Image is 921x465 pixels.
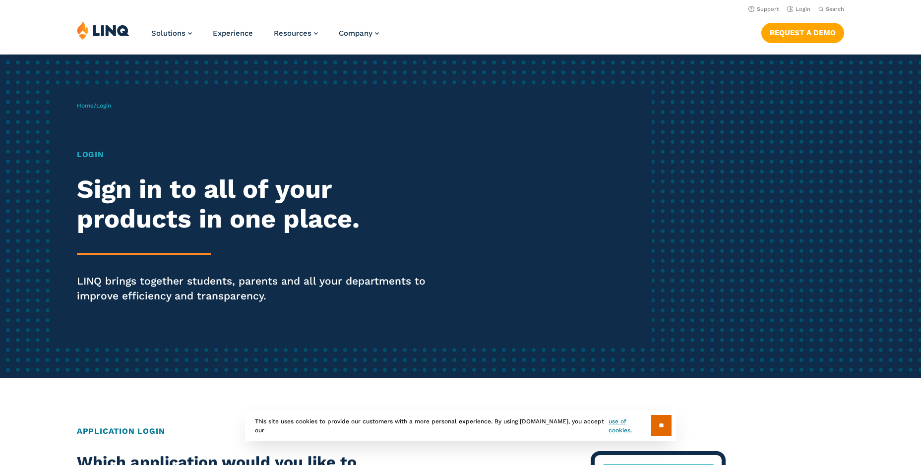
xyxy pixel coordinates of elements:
div: This site uses cookies to provide our customers with a more personal experience. By using [DOMAIN... [245,410,676,441]
a: Company [339,29,379,38]
a: Resources [274,29,318,38]
span: Search [826,6,844,12]
span: Solutions [151,29,185,38]
a: Request a Demo [761,23,844,43]
img: LINQ | K‑12 Software [77,21,129,40]
nav: Button Navigation [761,21,844,43]
h2: Application Login [77,425,844,437]
button: Open Search Bar [818,5,844,13]
h1: Login [77,149,431,161]
a: Home [77,102,94,109]
nav: Primary Navigation [151,21,379,54]
h2: Sign in to all of your products in one place. [77,174,431,234]
span: Resources [274,29,311,38]
a: Experience [213,29,253,38]
span: / [77,102,111,109]
a: use of cookies. [609,417,651,435]
p: LINQ brings together students, parents and all your departments to improve efficiency and transpa... [77,274,431,303]
span: Company [339,29,372,38]
a: Solutions [151,29,192,38]
span: Login [96,102,111,109]
a: Support [748,6,779,12]
a: Login [787,6,810,12]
